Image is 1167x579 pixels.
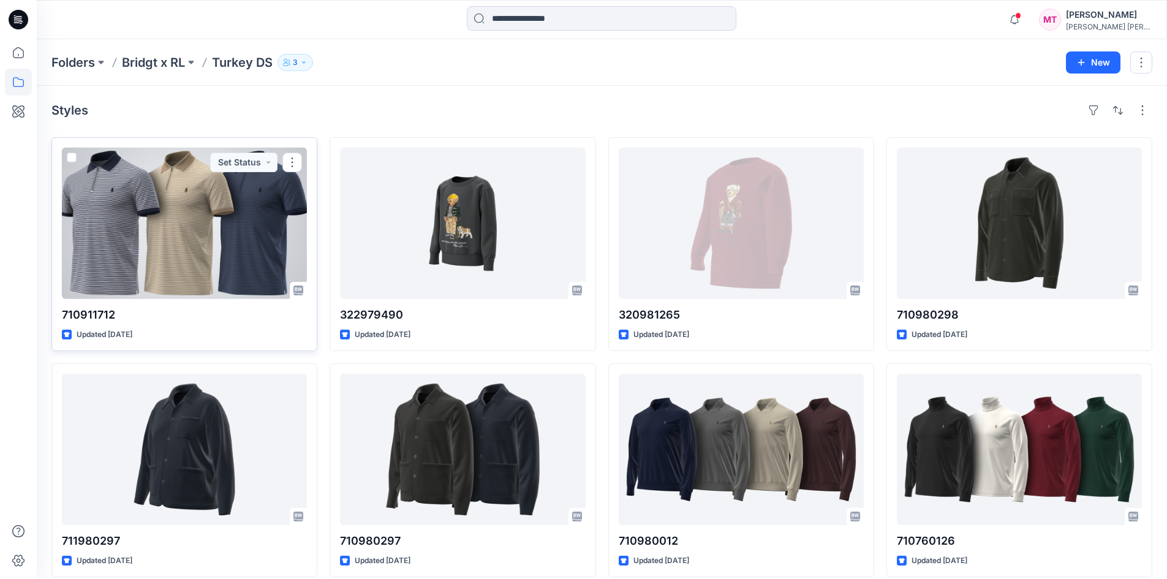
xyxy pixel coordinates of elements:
p: Updated [DATE] [633,554,689,567]
a: Folders [51,54,95,71]
a: 710911712 [62,148,307,299]
h4: Styles [51,103,88,118]
p: Updated [DATE] [912,328,967,341]
p: Updated [DATE] [633,328,689,341]
p: 711980297 [62,532,307,550]
button: 3 [278,54,313,71]
div: MT [1039,9,1061,31]
p: Updated [DATE] [355,554,410,567]
button: New [1066,51,1120,74]
p: Updated [DATE] [912,554,967,567]
a: 710980297 [340,374,585,525]
p: 710980297 [340,532,585,550]
a: 710760126 [897,374,1142,525]
a: 710980012 [619,374,864,525]
div: [PERSON_NAME] [1066,7,1152,22]
p: Updated [DATE] [355,328,410,341]
p: 710980012 [619,532,864,550]
a: Bridgt x RL [122,54,185,71]
div: [PERSON_NAME] [PERSON_NAME] [1066,22,1152,31]
p: 320981265 [619,306,864,324]
a: 711980297 [62,374,307,525]
p: 710911712 [62,306,307,324]
a: 322979490 [340,148,585,299]
p: 710760126 [897,532,1142,550]
p: 322979490 [340,306,585,324]
a: 710980298 [897,148,1142,299]
p: Updated [DATE] [77,554,132,567]
a: 320981265 [619,148,864,299]
p: Updated [DATE] [77,328,132,341]
p: 3 [293,56,298,69]
p: Turkey DS [212,54,273,71]
p: 710980298 [897,306,1142,324]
